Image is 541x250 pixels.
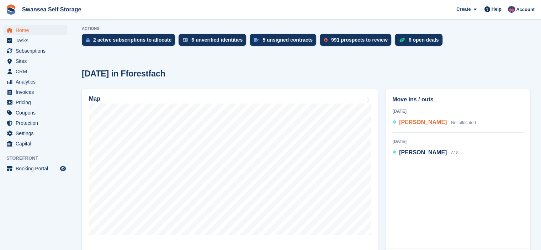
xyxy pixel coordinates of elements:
[254,38,259,42] img: contract_signature_icon-13c848040528278c33f63329250d36e43548de30e8caae1d1a13099fd9432cc5.svg
[451,120,476,125] span: Not allocated
[392,108,524,115] div: [DATE]
[6,4,16,15] img: stora-icon-8386f47178a22dfd0bd8f6a31ec36ba5ce8667c1dd55bd0f319d3a0aa187defe.svg
[16,97,58,107] span: Pricing
[250,34,320,49] a: 5 unsigned contracts
[16,46,58,56] span: Subscriptions
[4,25,67,35] a: menu
[4,36,67,46] a: menu
[395,34,446,49] a: 6 open deals
[392,95,524,104] h2: Move ins / outs
[392,138,524,145] div: [DATE]
[86,38,90,42] img: active_subscription_to_allocate_icon-d502201f5373d7db506a760aba3b589e785aa758c864c3986d89f69b8ff3...
[331,37,388,43] div: 991 prospects to review
[4,56,67,66] a: menu
[6,155,71,162] span: Storefront
[508,6,515,13] img: Paul Davies
[16,118,58,128] span: Protection
[16,164,58,174] span: Booking Portal
[16,108,58,118] span: Coupons
[492,6,502,13] span: Help
[409,37,439,43] div: 6 open deals
[4,67,67,76] a: menu
[4,46,67,56] a: menu
[4,97,67,107] a: menu
[399,119,447,125] span: [PERSON_NAME]
[16,77,58,87] span: Analytics
[19,4,84,15] a: Swansea Self Storage
[516,6,535,13] span: Account
[82,69,165,79] h2: [DATE] in Fforestfach
[4,87,67,97] a: menu
[16,36,58,46] span: Tasks
[456,6,471,13] span: Create
[179,34,250,49] a: 6 unverified identities
[16,56,58,66] span: Sites
[324,38,328,42] img: prospect-51fa495bee0391a8d652442698ab0144808aea92771e9ea1ae160a38d050c398.svg
[89,96,100,102] h2: Map
[82,34,179,49] a: 2 active subscriptions to allocate
[399,149,447,155] span: [PERSON_NAME]
[320,34,395,49] a: 991 prospects to review
[82,26,530,31] p: ACTIONS
[16,139,58,149] span: Capital
[262,37,313,43] div: 5 unsigned contracts
[4,128,67,138] a: menu
[59,164,67,173] a: Preview store
[183,38,188,42] img: verify_identity-adf6edd0f0f0b5bbfe63781bf79b02c33cf7c696d77639b501bdc392416b5a36.svg
[4,139,67,149] a: menu
[93,37,171,43] div: 2 active subscriptions to allocate
[451,150,458,155] span: A18
[16,87,58,97] span: Invoices
[4,108,67,118] a: menu
[4,118,67,128] a: menu
[4,164,67,174] a: menu
[392,148,458,158] a: [PERSON_NAME] A18
[392,118,476,127] a: [PERSON_NAME] Not allocated
[191,37,243,43] div: 6 unverified identities
[399,37,405,42] img: deal-1b604bf984904fb50ccaf53a9ad4b4a5d6e5aea283cecdc64d6e3604feb123c2.svg
[4,77,67,87] a: menu
[16,25,58,35] span: Home
[16,67,58,76] span: CRM
[16,128,58,138] span: Settings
